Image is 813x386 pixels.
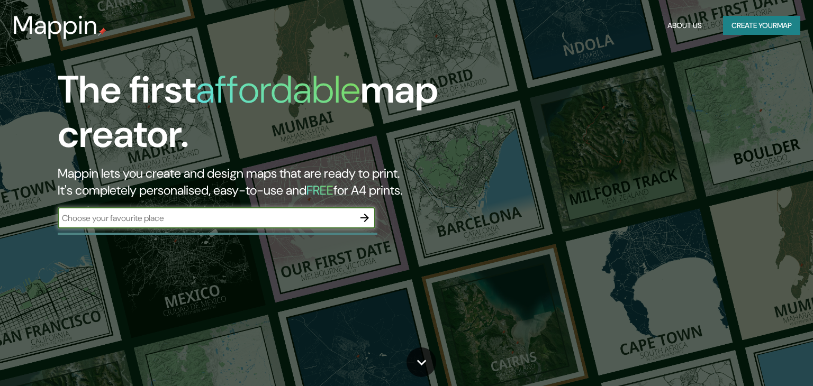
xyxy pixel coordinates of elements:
[58,68,464,165] h1: The first map creator.
[196,65,360,114] h1: affordable
[58,165,464,199] h2: Mappin lets you create and design maps that are ready to print. It's completely personalised, eas...
[306,182,333,198] h5: FREE
[663,16,706,35] button: About Us
[723,16,800,35] button: Create yourmap
[98,27,106,36] img: mappin-pin
[13,11,98,40] h3: Mappin
[58,212,354,224] input: Choose your favourite place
